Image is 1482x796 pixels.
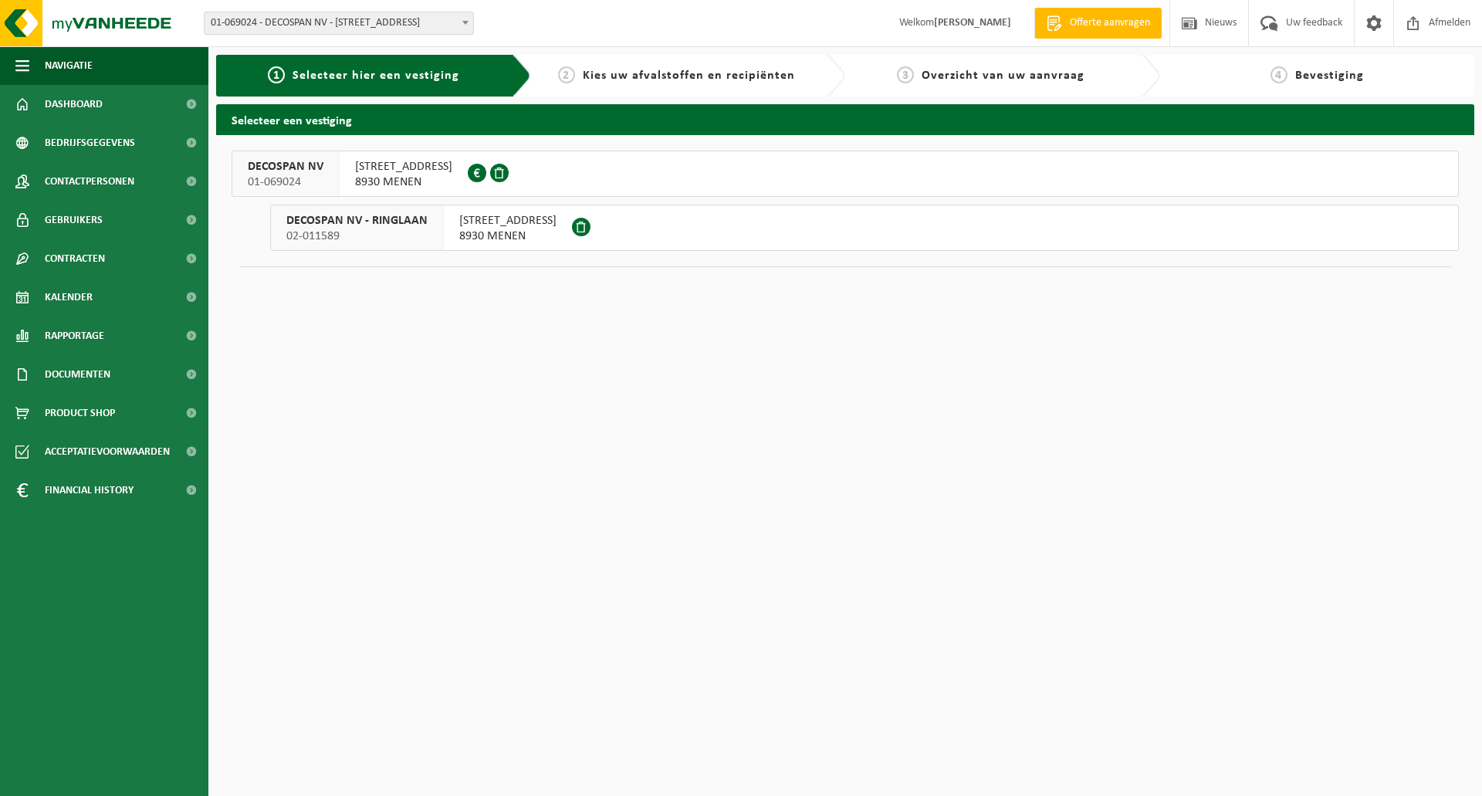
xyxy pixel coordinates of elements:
span: 4 [1271,66,1287,83]
span: Dashboard [45,85,103,124]
span: [STREET_ADDRESS] [355,159,452,174]
span: Kies uw afvalstoffen en recipiënten [583,69,795,82]
span: DECOSPAN NV - RINGLAAN [286,213,428,229]
a: Offerte aanvragen [1034,8,1162,39]
span: Acceptatievoorwaarden [45,432,170,471]
span: Overzicht van uw aanvraag [922,69,1084,82]
span: 02-011589 [286,229,428,244]
span: Offerte aanvragen [1066,15,1154,31]
span: Navigatie [45,46,93,85]
span: Kalender [45,278,93,317]
span: Financial History [45,471,134,510]
span: DECOSPAN NV [248,159,323,174]
span: 3 [897,66,914,83]
span: Bedrijfsgegevens [45,124,135,162]
span: Contactpersonen [45,162,134,201]
h2: Selecteer een vestiging [216,104,1474,134]
span: 01-069024 - DECOSPAN NV - 8930 MENEN, LAGEWEG 33 [205,12,473,34]
span: Selecteer hier een vestiging [293,69,459,82]
span: 01-069024 - DECOSPAN NV - 8930 MENEN, LAGEWEG 33 [204,12,474,35]
span: 01-069024 [248,174,323,190]
span: Contracten [45,239,105,278]
span: Rapportage [45,317,104,355]
span: 8930 MENEN [459,229,557,244]
span: Product Shop [45,394,115,432]
span: 1 [268,66,285,83]
span: Gebruikers [45,201,103,239]
strong: [PERSON_NAME] [934,17,1011,29]
span: 8930 MENEN [355,174,452,190]
span: Documenten [45,355,110,394]
span: 2 [558,66,575,83]
button: DECOSPAN NV 01-069024 [STREET_ADDRESS]8930 MENEN [232,151,1459,197]
button: DECOSPAN NV - RINGLAAN 02-011589 [STREET_ADDRESS]8930 MENEN [270,205,1459,251]
span: [STREET_ADDRESS] [459,213,557,229]
span: Bevestiging [1295,69,1364,82]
